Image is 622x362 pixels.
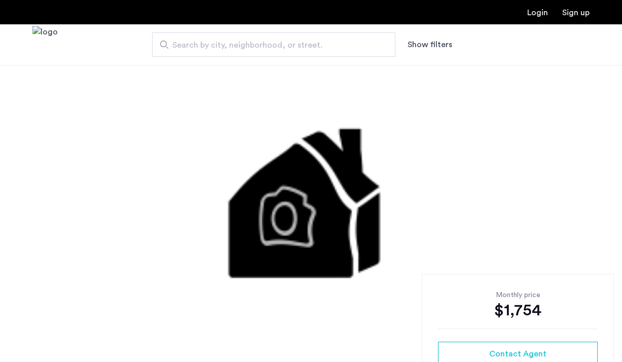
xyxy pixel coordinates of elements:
[438,290,598,300] div: Monthly price
[172,39,367,51] span: Search by city, neighborhood, or street.
[438,300,598,320] div: $1,754
[32,26,58,64] img: logo
[152,32,395,57] input: Apartment Search
[562,9,590,17] a: Registration
[527,9,548,17] a: Login
[489,348,546,360] span: Contact Agent
[32,26,58,64] a: Cazamio Logo
[408,39,452,51] button: Show or hide filters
